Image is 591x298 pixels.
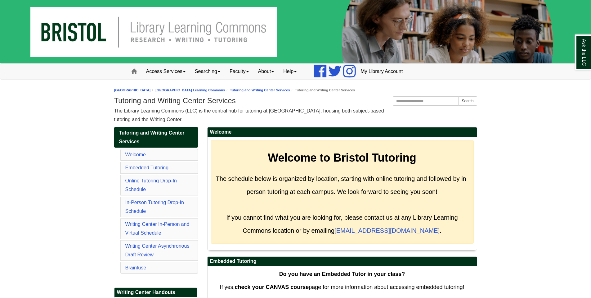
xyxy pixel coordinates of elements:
span: Tutoring and Writing Center Services [119,130,185,144]
a: Faculty [225,64,253,79]
a: Online Tutoring Drop-In Schedule [125,178,177,192]
h2: Welcome [208,127,477,137]
a: Welcome [125,152,146,157]
a: [EMAIL_ADDRESS][DOMAIN_NAME] [334,227,440,234]
span: If yes, page for more information about accessing embedded tutoring! [220,284,464,290]
li: Tutoring and Writing Center Services [290,87,355,93]
h2: Embedded Tutoring [208,257,477,266]
a: Tutoring and Writing Center Services [230,88,290,92]
strong: Do you have an Embedded Tutor in your class? [279,271,405,277]
a: Access Services [141,64,190,79]
h1: Tutoring and Writing Center Services [114,96,477,105]
strong: Welcome to Bristol Tutoring [268,151,416,164]
a: Writing Center In-Person and Virtual Schedule [125,222,190,236]
button: Search [458,96,477,106]
h2: Writing Center Handouts [114,288,197,297]
a: [GEOGRAPHIC_DATA] [114,88,151,92]
span: If you cannot find what you are looking for, please contact us at any Library Learning Commons lo... [226,214,458,234]
a: Searching [190,64,225,79]
a: Help [279,64,301,79]
a: Brainfuse [125,265,146,270]
a: [GEOGRAPHIC_DATA] Learning Commons [155,88,225,92]
strong: check your CANVAS course [235,284,309,290]
nav: breadcrumb [114,87,477,93]
a: My Library Account [356,64,407,79]
a: Embedded Tutoring [125,165,169,170]
span: The schedule below is organized by location, starting with online tutoring and followed by in-per... [216,175,468,195]
a: Writing Center Asynchronous Draft Review [125,243,190,257]
a: Tutoring and Writing Center Services [114,127,198,148]
a: About [253,64,279,79]
a: In-Person Tutoring Drop-In Schedule [125,200,184,214]
span: The Library Learning Commons (LLC) is the central hub for tutoring at [GEOGRAPHIC_DATA], housing ... [114,108,384,122]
